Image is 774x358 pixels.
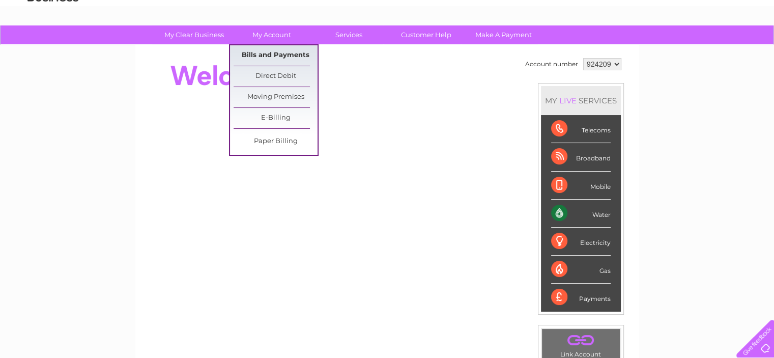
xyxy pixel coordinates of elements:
[685,43,700,51] a: Blog
[740,43,764,51] a: Log out
[234,66,318,87] a: Direct Debit
[551,115,611,143] div: Telecoms
[706,43,731,51] a: Contact
[595,43,614,51] a: Water
[557,96,579,105] div: LIVE
[551,172,611,200] div: Mobile
[649,43,679,51] a: Telecoms
[230,25,313,44] a: My Account
[307,25,391,44] a: Services
[551,256,611,284] div: Gas
[462,25,546,44] a: Make A Payment
[620,43,643,51] a: Energy
[384,25,468,44] a: Customer Help
[551,143,611,171] div: Broadband
[551,284,611,311] div: Payments
[234,131,318,152] a: Paper Billing
[234,45,318,66] a: Bills and Payments
[27,26,79,58] img: logo.png
[541,86,621,115] div: MY SERVICES
[152,25,236,44] a: My Clear Business
[523,56,581,73] td: Account number
[147,6,628,49] div: Clear Business is a trading name of Verastar Limited (registered in [GEOGRAPHIC_DATA] No. 3667643...
[582,5,652,18] a: 0333 014 3131
[234,87,318,107] a: Moving Premises
[234,108,318,128] a: E-Billing
[551,228,611,256] div: Electricity
[551,200,611,228] div: Water
[544,332,617,349] a: .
